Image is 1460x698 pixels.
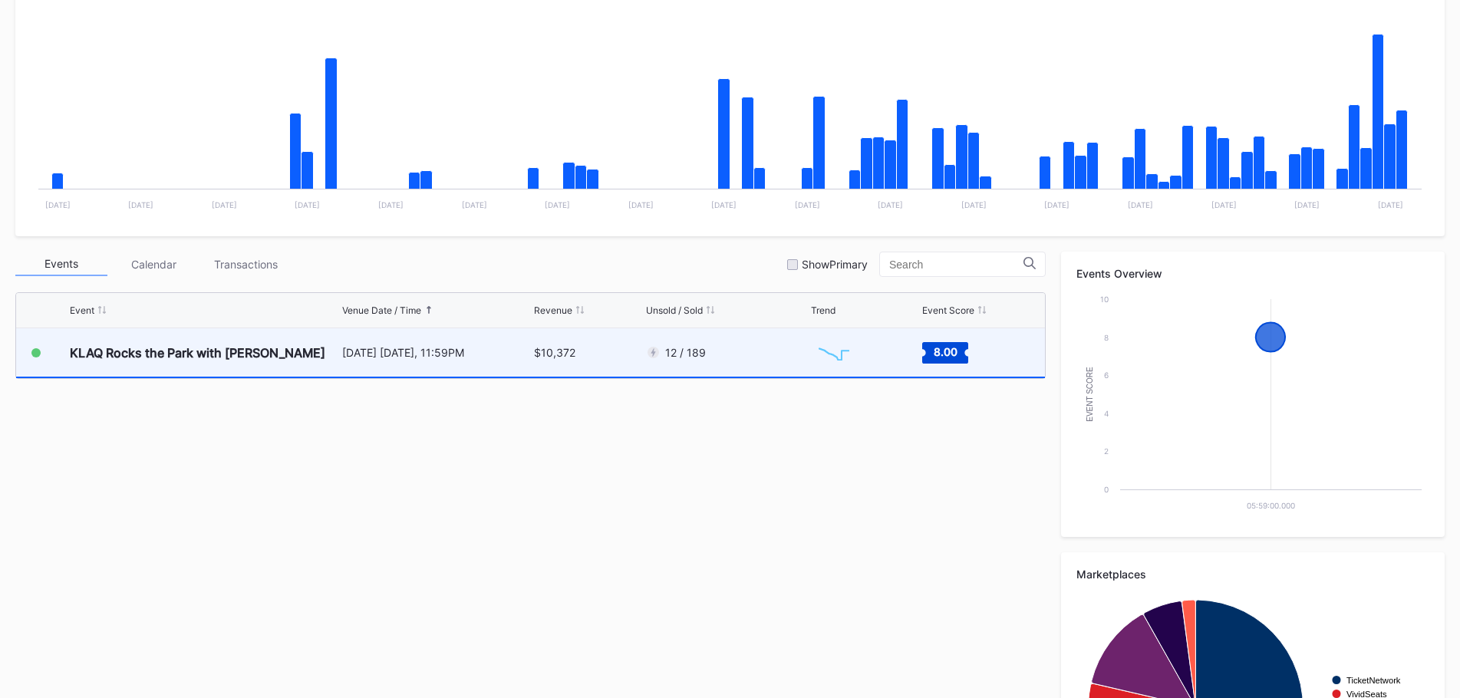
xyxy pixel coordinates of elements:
div: Unsold / Sold [646,305,703,316]
text: [DATE] [878,200,903,209]
text: 4 [1104,409,1109,418]
text: [DATE] [128,200,153,209]
text: [DATE] [961,200,987,209]
text: [DATE] [1211,200,1237,209]
text: [DATE] [545,200,570,209]
text: [DATE] [1044,200,1069,209]
text: [DATE] [212,200,237,209]
text: 05:59:00.000 [1247,501,1295,510]
div: Show Primary [802,258,868,271]
input: Search [889,258,1023,271]
text: 10 [1100,295,1109,304]
div: $10,372 [534,346,575,359]
text: [DATE] [628,200,654,209]
div: [DATE] [DATE], 11:59PM [342,346,530,359]
text: TicketNetwork [1346,676,1401,685]
text: [DATE] [1128,200,1153,209]
text: [DATE] [295,200,320,209]
text: [DATE] [1378,200,1403,209]
text: [DATE] [711,200,737,209]
div: Events Overview [1076,267,1429,280]
div: KLAQ Rocks the Park with [PERSON_NAME] [70,345,325,361]
text: [DATE] [462,200,487,209]
div: Event Score [922,305,974,316]
text: 8.00 [933,344,957,357]
div: Marketplaces [1076,568,1429,581]
div: Revenue [534,305,572,316]
text: 0 [1104,485,1109,494]
div: Event [70,305,94,316]
text: 8 [1104,333,1109,342]
text: 2 [1104,446,1109,456]
div: Events [15,252,107,276]
text: Event Score [1086,367,1094,422]
text: [DATE] [378,200,404,209]
text: [DATE] [1294,200,1320,209]
svg: Chart title [811,334,857,372]
text: [DATE] [45,200,71,209]
text: [DATE] [795,200,820,209]
svg: Chart title [1076,291,1429,522]
div: Transactions [199,252,292,276]
div: 12 / 189 [665,346,706,359]
text: 6 [1104,370,1109,380]
div: Trend [811,305,835,316]
div: Venue Date / Time [342,305,421,316]
div: Calendar [107,252,199,276]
